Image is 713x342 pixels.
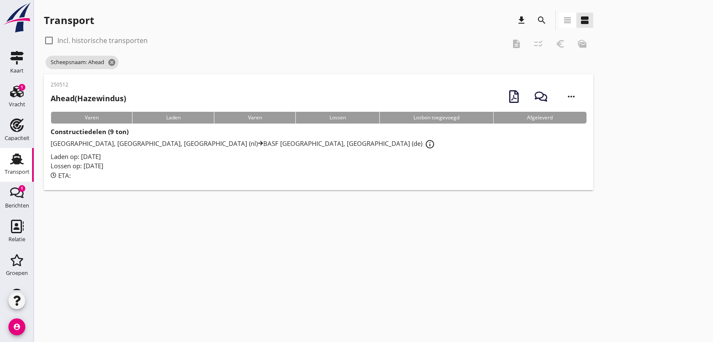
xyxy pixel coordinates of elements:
strong: Ahead [51,93,75,103]
div: Vracht [9,102,25,107]
div: Relatie [8,237,25,242]
span: Laden op: [DATE] [51,152,101,161]
div: Varen [214,112,295,124]
div: Laden [132,112,214,124]
i: info_outline [425,139,435,149]
div: Losbon toegevoegd [379,112,493,124]
div: Kaart [10,68,24,73]
div: Groepen [6,270,28,276]
img: logo-small.a267ee39.svg [2,2,32,33]
i: view_headline [562,15,573,25]
p: 250512 [51,81,126,89]
div: Capaciteit [5,135,30,141]
i: more_horiz [559,85,583,108]
i: search [537,15,547,25]
div: Lossen [295,112,379,124]
div: Transport [44,13,94,27]
div: Berichten [5,203,29,208]
label: Incl. historische transporten [57,36,148,45]
h2: (Hazewindus) [51,93,126,104]
i: cancel [108,58,116,67]
strong: Constructiedelen (9 ton) [51,127,129,136]
i: download [516,15,527,25]
div: Afgeleverd [493,112,586,124]
div: 1 [19,84,25,91]
span: [GEOGRAPHIC_DATA], [GEOGRAPHIC_DATA], [GEOGRAPHIC_DATA] (nl) BASF [GEOGRAPHIC_DATA], [GEOGRAPHIC_... [51,139,438,148]
i: view_agenda [580,15,590,25]
i: account_circle [8,318,25,335]
a: 250512Ahead(Hazewindus)VarenLadenVarenLossenLosbon toegevoegdAfgeleverdConstructiedelen (9 ton)[G... [44,74,593,190]
div: Transport [5,169,30,175]
span: Lossen op: [DATE] [51,162,103,170]
span: Scheepsnaam: Ahead [46,56,119,69]
span: ETA: [58,171,71,180]
div: Varen [51,112,132,124]
div: 1 [19,185,25,192]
